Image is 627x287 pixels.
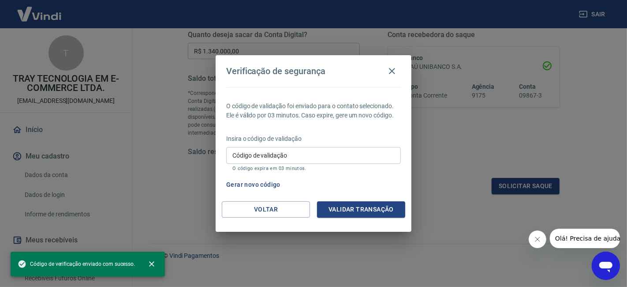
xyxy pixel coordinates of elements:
[226,134,401,143] p: Insira o código de validação
[232,166,395,171] p: O código expira em 03 minutos.
[222,201,310,218] button: Voltar
[226,66,325,76] h4: Verificação de segurança
[5,6,74,13] span: Olá! Precisa de ajuda?
[317,201,405,218] button: Validar transação
[550,229,620,248] iframe: Mensagem da empresa
[592,252,620,280] iframe: Botão para abrir a janela de mensagens
[223,177,284,193] button: Gerar novo código
[18,260,135,268] span: Código de verificação enviado com sucesso.
[529,230,546,248] iframe: Fechar mensagem
[142,254,161,274] button: close
[226,102,401,120] p: O código de validação foi enviado para o contato selecionado. Ele é válido por 03 minutos. Caso e...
